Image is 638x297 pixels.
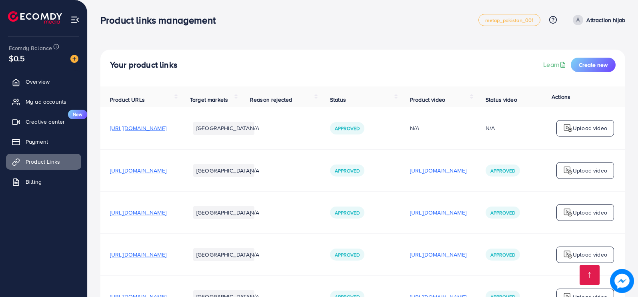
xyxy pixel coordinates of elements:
[68,110,87,119] span: New
[490,209,515,216] span: Approved
[26,178,42,186] span: Billing
[563,123,573,133] img: logo
[543,60,568,69] a: Learn
[485,18,534,23] span: metap_pakistan_001
[9,44,52,52] span: Ecomdy Balance
[573,208,607,217] p: Upload video
[410,124,466,132] div: N/A
[8,11,62,24] img: logo
[335,167,360,174] span: Approved
[26,138,48,146] span: Payment
[70,15,80,24] img: menu
[250,96,292,104] span: Reason rejected
[570,15,625,25] a: Attraction hijab
[250,251,259,259] span: N/A
[250,124,259,132] span: N/A
[190,96,228,104] span: Target markets
[110,60,178,70] h4: Your product links
[193,206,254,219] li: [GEOGRAPHIC_DATA]
[9,52,25,64] span: $0.5
[552,93,570,101] span: Actions
[110,124,166,132] span: [URL][DOMAIN_NAME]
[410,166,466,175] p: [URL][DOMAIN_NAME]
[26,98,66,106] span: My ad accounts
[250,209,259,217] span: N/A
[571,58,616,72] button: Create new
[410,250,466,259] p: [URL][DOMAIN_NAME]
[26,158,60,166] span: Product Links
[193,248,254,261] li: [GEOGRAPHIC_DATA]
[486,96,517,104] span: Status video
[563,208,573,217] img: logo
[335,251,360,258] span: Approved
[110,96,145,104] span: Product URLs
[6,154,81,170] a: Product Links
[6,174,81,190] a: Billing
[563,250,573,259] img: logo
[110,209,166,217] span: [URL][DOMAIN_NAME]
[335,125,360,132] span: Approved
[6,134,81,150] a: Payment
[6,74,81,90] a: Overview
[250,167,259,175] span: N/A
[478,14,541,26] a: metap_pakistan_001
[70,55,78,63] img: image
[100,14,222,26] h3: Product links management
[193,164,254,177] li: [GEOGRAPHIC_DATA]
[579,61,608,69] span: Create new
[110,251,166,259] span: [URL][DOMAIN_NAME]
[110,167,166,175] span: [URL][DOMAIN_NAME]
[410,96,445,104] span: Product video
[193,122,254,134] li: [GEOGRAPHIC_DATA]
[6,94,81,110] a: My ad accounts
[410,208,466,217] p: [URL][DOMAIN_NAME]
[573,123,607,133] p: Upload video
[586,15,625,25] p: Attraction hijab
[335,209,360,216] span: Approved
[573,166,607,175] p: Upload video
[486,124,495,132] div: N/A
[573,250,607,259] p: Upload video
[26,118,65,126] span: Creative center
[610,269,634,293] img: image
[490,251,515,258] span: Approved
[26,78,50,86] span: Overview
[563,166,573,175] img: logo
[6,114,81,130] a: Creative centerNew
[490,167,515,174] span: Approved
[330,96,346,104] span: Status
